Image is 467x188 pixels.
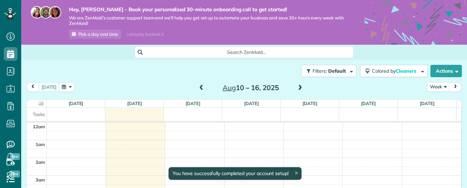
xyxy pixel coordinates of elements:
[33,124,45,129] span: 12am
[36,177,45,183] span: 3am
[169,167,302,180] div: You have successfully completed your account setup!
[69,30,121,39] a: Pick a day and time
[361,101,376,106] a: [DATE]
[430,65,462,77] button: Actions
[186,101,200,106] a: [DATE]
[33,112,45,117] span: Tasks
[360,65,428,77] button: Colored byCleaners
[40,6,52,18] img: jorge-587dff0eeaa6aab1f244e6dc62b8924c3b6ad411094392a53c71c6c4a576187d.jpg
[427,82,450,91] button: Week
[328,68,346,74] span: Default
[223,83,236,92] span: Aug
[39,82,59,91] button: [DATE]
[372,68,419,74] span: Colored by
[208,84,293,91] h2: 10 – 16, 2025
[420,101,435,106] a: [DATE]
[49,6,61,18] img: michelle-19f622bdf1676172e81f8f8fba1fb50e276960ebfe0243fe18214015130c80e4.jpg
[69,15,344,27] span: We are ZenMaid’s customer support team and we’ll help you get set up to automate your business an...
[301,65,357,77] button: Filters: Default
[69,6,344,13] strong: Hey, [PERSON_NAME] - Book your personalized 30-minute onboarding call to get started!
[312,68,327,74] span: Filters:
[36,142,45,147] span: 1am
[449,82,462,91] button: next
[244,101,259,106] a: [DATE]
[127,101,142,106] a: [DATE]
[298,65,357,77] a: Filters: Default
[78,31,118,37] span: Pick a day and time
[122,30,168,39] div: I already booked it
[36,159,45,165] span: 2am
[26,82,39,91] button: prev
[396,68,417,74] span: Cleaners
[31,6,43,18] img: maria-72a9807cf96188c08ef61303f053569d2e2a8a1cde33d635c8a3ac13582a053d.jpg
[69,101,83,106] a: [DATE]
[303,101,317,106] a: [DATE]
